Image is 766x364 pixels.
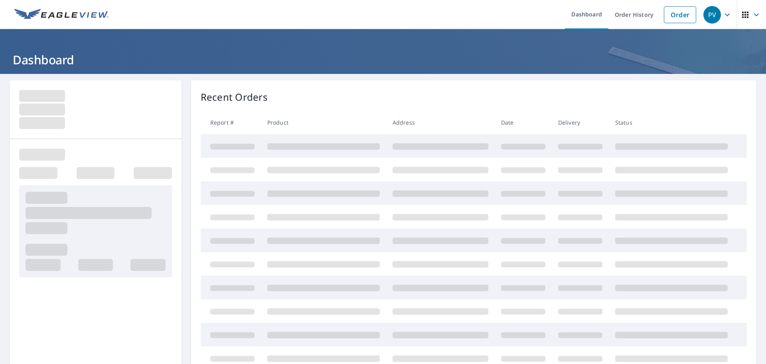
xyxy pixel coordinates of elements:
[10,52,756,68] h1: Dashboard
[201,111,261,134] th: Report #
[664,6,696,23] a: Order
[703,6,721,24] div: PV
[14,9,109,21] img: EV Logo
[386,111,495,134] th: Address
[261,111,386,134] th: Product
[609,111,734,134] th: Status
[552,111,609,134] th: Delivery
[201,90,268,104] p: Recent Orders
[495,111,552,134] th: Date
